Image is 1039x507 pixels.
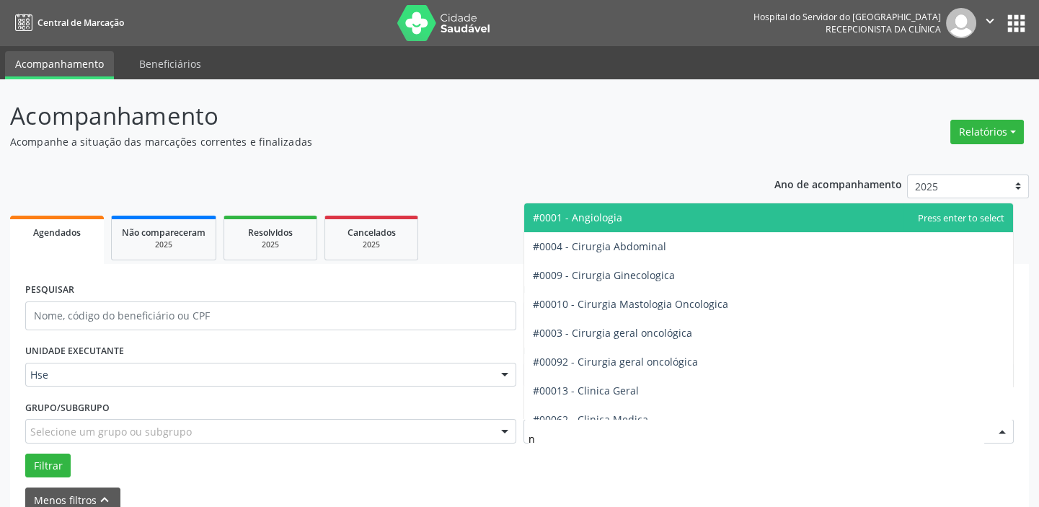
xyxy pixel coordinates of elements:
[348,226,396,239] span: Cancelados
[10,11,124,35] a: Central de Marcação
[533,355,698,369] span: #00092 - Cirurgia geral oncológica
[946,8,976,38] img: img
[5,51,114,79] a: Acompanhamento
[533,384,639,397] span: #00013 - Clinica Geral
[976,8,1004,38] button: 
[1004,11,1029,36] button: apps
[982,13,998,29] i: 
[234,239,306,250] div: 2025
[25,279,74,301] label: PESQUISAR
[10,98,723,134] p: Acompanhamento
[122,226,205,239] span: Não compareceram
[25,340,124,363] label: UNIDADE EXECUTANTE
[10,134,723,149] p: Acompanhe a situação das marcações correntes e finalizadas
[37,17,124,29] span: Central de Marcação
[129,51,211,76] a: Beneficiários
[533,239,666,253] span: #0004 - Cirurgia Abdominal
[248,226,293,239] span: Resolvidos
[25,301,516,330] input: Nome, código do beneficiário ou CPF
[30,424,192,439] span: Selecione um grupo ou subgrupo
[25,397,110,419] label: Grupo/Subgrupo
[122,239,205,250] div: 2025
[533,326,692,340] span: #0003 - Cirurgia geral oncológica
[25,454,71,478] button: Filtrar
[950,120,1024,144] button: Relatórios
[533,297,728,311] span: #00010 - Cirurgia Mastologia Oncologica
[30,368,487,382] span: Hse
[529,424,985,453] input: Selecionar procedimento
[774,175,902,193] p: Ano de acompanhamento
[533,413,648,426] span: #00062 - Clinica Medica
[533,211,622,224] span: #0001 - Angiologia
[826,23,941,35] span: Recepcionista da clínica
[33,226,81,239] span: Agendados
[335,239,407,250] div: 2025
[533,268,675,282] span: #0009 - Cirurgia Ginecologica
[753,11,941,23] div: Hospital do Servidor do [GEOGRAPHIC_DATA]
